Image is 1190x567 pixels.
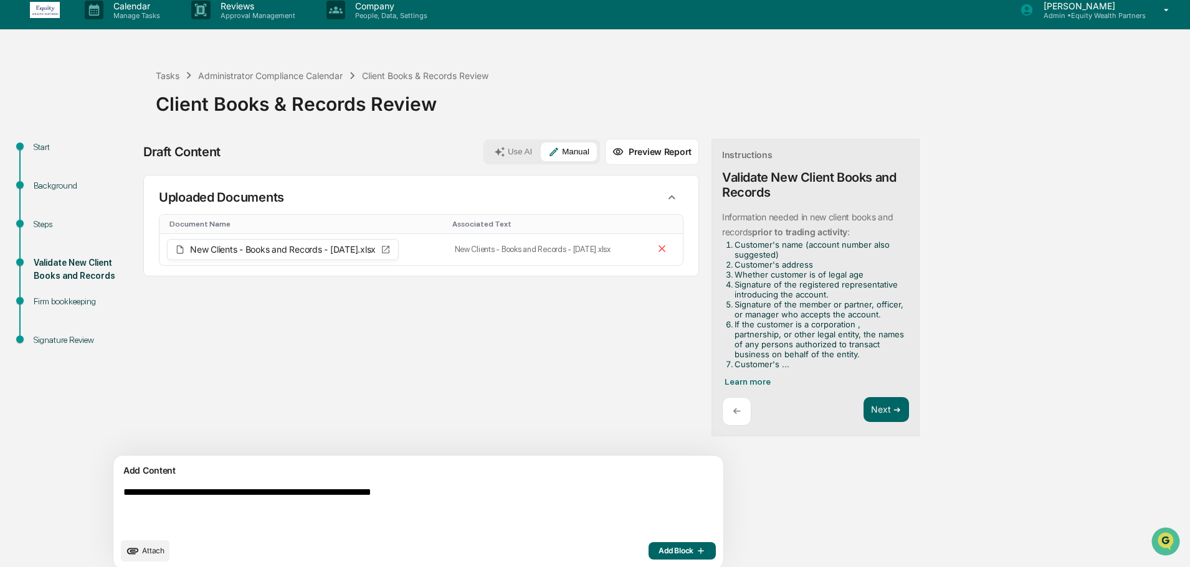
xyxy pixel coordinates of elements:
div: Validate New Client Books and Records [34,256,136,283]
span: Attestations [103,157,155,169]
span: Attach [142,546,164,555]
a: 🗄️Attestations [85,152,159,174]
div: Client Books & Records Review [156,83,1184,115]
li: Signature of the member or partner, officer, or manager who accepts the account. [735,299,904,319]
p: Approval Management [211,11,302,20]
div: We're available if you need us! [42,108,158,118]
p: Admin • Equity Wealth Partners [1034,11,1146,20]
p: Uploaded Documents [159,190,284,205]
div: 🖐️ [12,158,22,168]
span: Learn more [725,377,771,387]
div: Signature Review [34,334,136,347]
p: Manage Tasks [103,11,166,20]
div: 🗄️ [90,158,100,168]
a: 🔎Data Lookup [7,176,83,198]
div: 🔎 [12,182,22,192]
p: Information needed in new client books and records : [722,212,893,237]
li: If the customer is a corporation , partnership, or other legal entity, the names of any persons a... [735,319,904,359]
button: Add Block [649,542,716,560]
div: Toggle SortBy [169,220,442,228]
td: New Clients - Books and Records - [DATE].xlsx [447,234,647,265]
div: Toggle SortBy [452,220,642,228]
div: Steps [34,218,136,231]
a: Powered byPylon [88,210,151,220]
div: Validate New Client Books and Records [722,170,909,200]
li: Customer's ... [735,359,904,369]
div: Instructions [722,149,773,160]
p: Company [345,1,434,11]
div: Client Books & Records Review [362,70,488,81]
button: Manual [541,143,597,161]
p: Reviews [211,1,302,11]
span: New Clients - Books and Records - [DATE].xlsx [190,245,376,254]
input: Clear [32,57,206,70]
div: Start [34,141,136,154]
strong: prior to trading activity [752,227,847,237]
p: ← [733,405,741,417]
p: People, Data, Settings [345,11,434,20]
button: Next ➔ [864,397,909,423]
span: Add Block [659,546,706,556]
img: logo [30,2,60,18]
div: Tasks [156,70,179,81]
div: Start new chat [42,95,204,108]
span: Preclearance [25,157,80,169]
img: 1746055101610-c473b297-6a78-478c-a979-82029cc54cd1 [12,95,35,118]
div: Draft Content [143,144,221,159]
button: Remove file [654,240,670,259]
li: Customer's name (account number also suggested) [735,240,904,260]
button: Use AI [487,143,540,161]
p: How can we help? [12,26,227,46]
li: Customer's address [735,260,904,269]
button: Start new chat [212,99,227,114]
div: Administrator Compliance Calendar [198,70,343,81]
li: Signature of the registered representative introducing the account. [735,279,904,299]
div: Firm bookkeeping [34,295,136,308]
a: 🖐️Preclearance [7,152,85,174]
div: Background [34,179,136,192]
span: Data Lookup [25,180,79,193]
p: [PERSON_NAME] [1034,1,1146,11]
span: Pylon [124,211,151,220]
iframe: Open customer support [1150,526,1184,560]
li: Whether customer is of legal age [735,269,904,279]
button: Preview Report [605,139,699,165]
div: Add Content [121,463,716,478]
p: Calendar [103,1,166,11]
button: upload document [121,540,169,561]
